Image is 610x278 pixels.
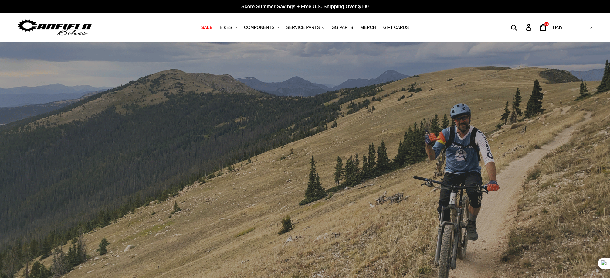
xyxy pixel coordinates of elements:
a: GIFT CARDS [380,23,412,32]
span: 26 [545,22,548,26]
a: SALE [198,23,215,32]
span: GG PARTS [332,25,353,30]
img: Canfield Bikes [17,18,93,37]
button: COMPONENTS [241,23,282,32]
span: MERCH [361,25,376,30]
a: GG PARTS [329,23,356,32]
span: COMPONENTS [244,25,274,30]
span: SALE [201,25,212,30]
span: SERVICE PARTS [286,25,320,30]
a: MERCH [358,23,379,32]
button: SERVICE PARTS [283,23,327,32]
input: Search [514,21,530,34]
span: GIFT CARDS [383,25,409,30]
span: BIKES [220,25,232,30]
button: BIKES [217,23,240,32]
a: 26 [536,21,551,34]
